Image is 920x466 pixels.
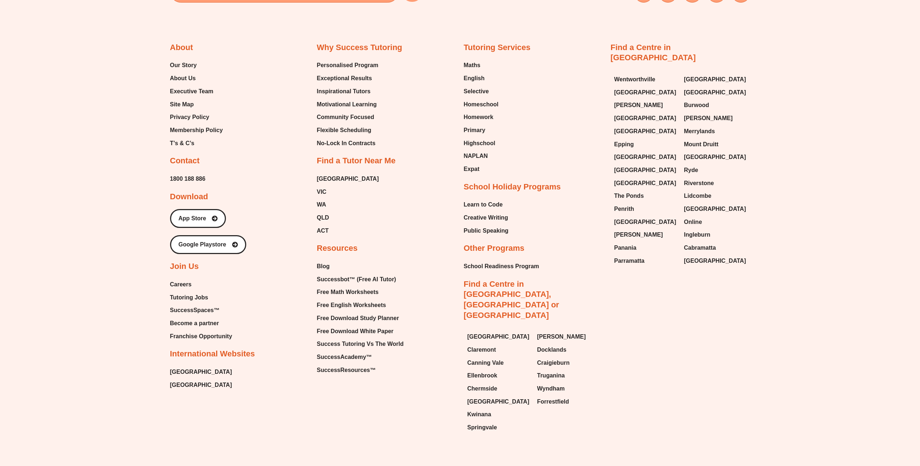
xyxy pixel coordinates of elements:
[684,242,747,253] a: Cabramatta
[537,396,569,407] span: Forrestfield
[464,112,494,123] span: Homework
[684,74,747,85] a: [GEOGRAPHIC_DATA]
[614,165,676,176] span: [GEOGRAPHIC_DATA]
[467,331,530,342] a: [GEOGRAPHIC_DATA]
[317,86,379,97] a: Inspirational Tutors
[537,383,600,394] a: Wyndham
[684,191,711,201] span: Lidcombe
[464,182,561,192] h2: School Holiday Programs
[170,173,206,184] a: 1800 188 886
[537,344,600,355] a: Docklands
[684,139,718,150] span: Mount Druitt
[614,204,634,214] span: Penrith
[170,156,200,166] h2: Contact
[614,87,677,98] a: [GEOGRAPHIC_DATA]
[317,287,404,298] a: Free Math Worksheets
[317,300,386,311] span: Free English Worksheets
[684,126,747,137] a: Merrylands
[467,344,496,355] span: Claremont
[170,125,223,136] a: Membership Policy
[170,86,223,97] a: Executive Team
[317,261,330,272] span: Blog
[684,165,698,176] span: Ryde
[537,396,600,407] a: Forrestfield
[317,326,394,337] span: Free Download White Paper
[170,42,193,53] h2: About
[464,243,525,254] h2: Other Programs
[464,60,499,71] a: Maths
[537,370,565,381] span: Truganina
[537,331,600,342] a: [PERSON_NAME]
[170,138,223,149] a: T’s & C’s
[170,331,232,342] span: Franchise Opportunity
[170,99,194,110] span: Site Map
[614,152,677,163] a: [GEOGRAPHIC_DATA]
[170,86,214,97] span: Executive Team
[684,256,746,266] span: [GEOGRAPHIC_DATA]
[684,139,747,150] a: Mount Druitt
[684,100,747,111] a: Burwood
[170,235,246,254] a: Google Playstore
[170,99,223,110] a: Site Map
[317,243,358,254] h2: Resources
[170,138,194,149] span: T’s & C’s
[170,349,255,359] h2: International Websites
[464,164,480,175] span: Expat
[317,365,404,376] a: SuccessResources™
[317,99,377,110] span: Motivational Learning
[684,126,715,137] span: Merrylands
[464,225,509,236] span: Public Speaking
[317,199,326,210] span: WA
[614,191,677,201] a: The Ponds
[317,225,329,236] span: ACT
[684,217,747,228] a: Online
[317,365,376,376] span: SuccessResources™
[614,217,677,228] a: [GEOGRAPHIC_DATA]
[317,112,379,123] a: Community Focused
[464,261,539,272] a: School Readiness Program
[317,73,372,84] span: Exceptional Results
[464,279,559,320] a: Find a Centre in [GEOGRAPHIC_DATA], [GEOGRAPHIC_DATA] or [GEOGRAPHIC_DATA]
[317,138,379,149] a: No-Lock In Contracts
[170,318,219,329] span: Become a partner
[537,370,600,381] a: Truganina
[884,431,920,466] div: Chat Widget
[684,256,747,266] a: [GEOGRAPHIC_DATA]
[684,178,747,189] a: Riverstone
[614,204,677,214] a: Penrith
[317,287,379,298] span: Free Math Worksheets
[684,113,733,124] span: [PERSON_NAME]
[614,178,677,189] a: [GEOGRAPHIC_DATA]
[317,73,379,84] a: Exceptional Results
[170,209,226,228] a: App Store
[684,229,747,240] a: Ingleburn
[614,256,645,266] span: Parramatta
[317,156,396,166] h2: Find a Tutor Near Me
[467,357,530,368] a: Canning Vale
[467,409,491,420] span: Kwinana
[317,125,379,136] a: Flexible Scheduling
[684,152,747,163] a: [GEOGRAPHIC_DATA]
[614,74,677,85] a: Wentworthville
[317,300,404,311] a: Free English Worksheets
[614,242,636,253] span: Panania
[317,352,372,363] span: SuccessAcademy™
[170,192,208,202] h2: Download
[317,313,399,324] span: Free Download Study Planner
[614,191,644,201] span: The Ponds
[684,87,747,98] a: [GEOGRAPHIC_DATA]
[170,380,232,391] a: [GEOGRAPHIC_DATA]
[170,305,220,316] span: SuccessSpaces™
[684,165,747,176] a: Ryde
[467,357,504,368] span: Canning Vale
[317,274,404,285] a: Successbot™ (Free AI Tutor)
[317,313,404,324] a: Free Download Study Planner
[464,164,499,175] a: Expat
[464,60,480,71] span: Maths
[317,173,379,184] a: [GEOGRAPHIC_DATA]
[467,409,530,420] a: Kwinana
[170,292,232,303] a: Tutoring Jobs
